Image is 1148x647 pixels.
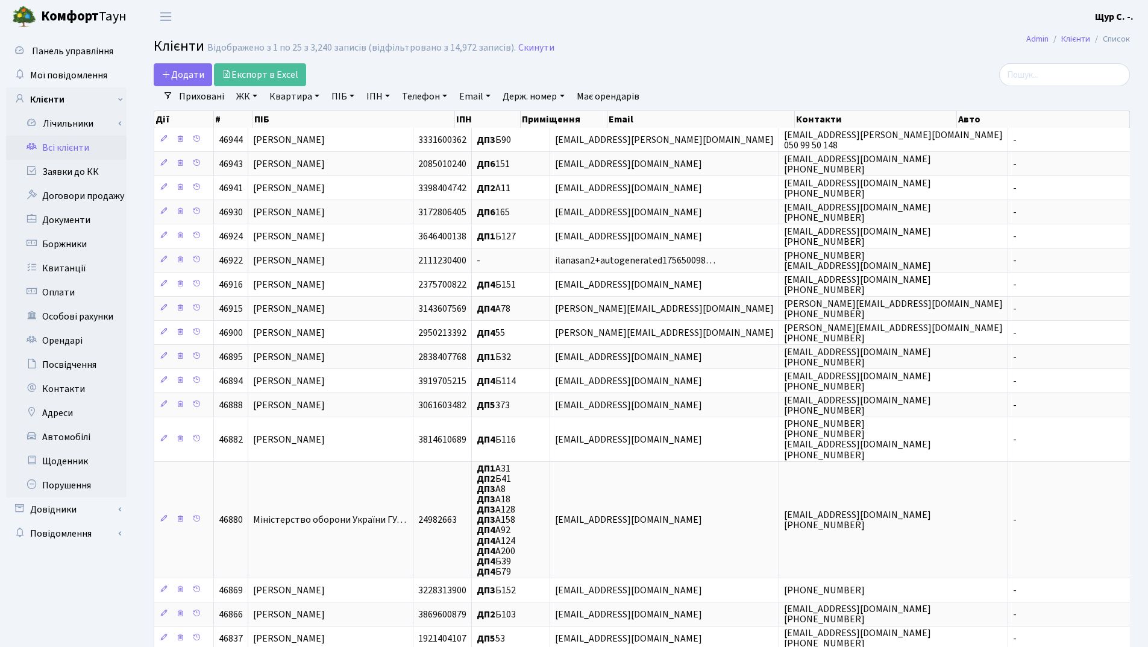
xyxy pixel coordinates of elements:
[6,401,127,425] a: Адреси
[784,602,931,626] span: [EMAIL_ADDRESS][DOMAIN_NAME] [PHONE_NUMBER]
[41,7,127,27] span: Таун
[477,632,505,645] span: 53
[154,36,204,57] span: Клієнти
[477,206,495,219] b: ДП6
[477,608,516,621] span: Б103
[795,111,957,128] th: Контакти
[1013,254,1017,267] span: -
[477,374,495,388] b: ДП4
[219,374,243,388] span: 46894
[327,86,359,107] a: ПІБ
[207,42,516,54] div: Відображено з 1 по 25 з 3,240 записів (відфільтровано з 14,972 записів).
[477,513,495,526] b: ДП3
[572,86,644,107] a: Має орендарів
[418,133,466,147] span: 3331600362
[6,353,127,377] a: Посвідчення
[231,86,262,107] a: ЖК
[219,326,243,339] span: 46900
[477,254,480,267] span: -
[1013,350,1017,364] span: -
[477,493,495,506] b: ДП3
[162,68,204,81] span: Додати
[1013,632,1017,645] span: -
[477,181,510,195] span: А11
[477,544,495,558] b: ДП4
[1013,374,1017,388] span: -
[784,508,931,532] span: [EMAIL_ADDRESS][DOMAIN_NAME] [PHONE_NUMBER]
[455,111,521,128] th: ІПН
[219,181,243,195] span: 46941
[6,425,127,449] a: Автомобілі
[1013,230,1017,243] span: -
[1013,433,1017,446] span: -
[154,111,214,128] th: Дії
[555,433,702,446] span: [EMAIL_ADDRESS][DOMAIN_NAME]
[784,394,931,417] span: [EMAIL_ADDRESS][DOMAIN_NAME] [PHONE_NUMBER]
[418,302,466,315] span: 3143607569
[477,472,495,485] b: ДП2
[418,181,466,195] span: 3398404742
[418,632,466,645] span: 1921404107
[219,230,243,243] span: 46924
[1013,157,1017,171] span: -
[253,254,325,267] span: [PERSON_NAME]
[784,177,931,200] span: [EMAIL_ADDRESS][DOMAIN_NAME] [PHONE_NUMBER]
[555,399,702,412] span: [EMAIL_ADDRESS][DOMAIN_NAME]
[6,473,127,497] a: Порушення
[784,321,1003,345] span: [PERSON_NAME][EMAIL_ADDRESS][DOMAIN_NAME] [PHONE_NUMBER]
[32,45,113,58] span: Панель управління
[6,208,127,232] a: Документи
[418,278,466,291] span: 2375700822
[253,278,325,291] span: [PERSON_NAME]
[6,522,127,546] a: Повідомлення
[477,278,516,291] span: Б151
[477,206,510,219] span: 165
[253,230,325,243] span: [PERSON_NAME]
[418,230,466,243] span: 3646400138
[418,399,466,412] span: 3061603482
[6,497,127,522] a: Довідники
[518,42,554,54] a: Скинути
[477,350,511,364] span: Б32
[219,157,243,171] span: 46943
[477,302,510,315] span: А78
[418,350,466,364] span: 2838407768
[477,462,495,475] b: ДП1
[219,513,243,526] span: 46880
[477,608,495,621] b: ДП2
[6,449,127,473] a: Щоденник
[555,278,702,291] span: [EMAIL_ADDRESS][DOMAIN_NAME]
[477,399,510,412] span: 373
[6,184,127,208] a: Договори продажу
[555,374,702,388] span: [EMAIL_ADDRESS][DOMAIN_NAME]
[477,157,495,171] b: ДП6
[253,608,325,621] span: [PERSON_NAME]
[418,254,466,267] span: 2111230400
[253,206,325,219] span: [PERSON_NAME]
[418,608,466,621] span: 3869600879
[784,201,931,224] span: [EMAIL_ADDRESS][DOMAIN_NAME] [PHONE_NUMBER]
[555,326,774,339] span: [PERSON_NAME][EMAIL_ADDRESS][DOMAIN_NAME]
[477,157,510,171] span: 151
[555,584,702,597] span: [EMAIL_ADDRESS][DOMAIN_NAME]
[362,86,395,107] a: ІПН
[477,565,495,578] b: ДП4
[6,305,127,329] a: Особові рахунки
[477,433,516,446] span: Б116
[477,350,495,364] b: ДП1
[784,417,931,461] span: [PHONE_NUMBER] [PHONE_NUMBER] [EMAIL_ADDRESS][DOMAIN_NAME] [PHONE_NUMBER]
[1061,33,1090,45] a: Клієнти
[253,632,325,645] span: [PERSON_NAME]
[418,513,457,526] span: 24982663
[253,350,325,364] span: [PERSON_NAME]
[1013,608,1017,621] span: -
[214,111,252,128] th: #
[1095,10,1134,24] b: Щур С. -.
[154,63,212,86] a: Додати
[253,374,325,388] span: [PERSON_NAME]
[1090,33,1130,46] li: Список
[253,399,325,412] span: [PERSON_NAME]
[477,503,495,516] b: ДП3
[957,111,1130,128] th: Авто
[477,555,495,568] b: ДП4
